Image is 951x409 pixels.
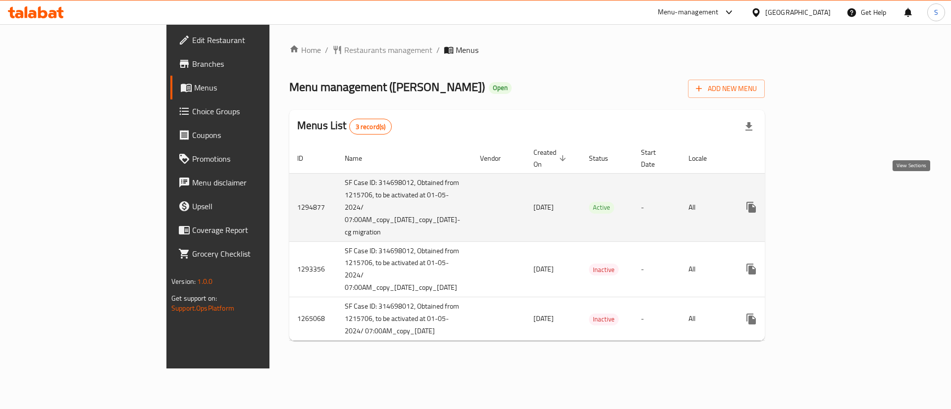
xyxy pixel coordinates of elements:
[337,173,472,241] td: SF Case ID: 314698012, Obtained from 1215706, to be activated at 01-05-2024/ 07:00AM_copy_[DATE]_...
[489,84,512,92] span: Open
[170,76,325,99] a: Menus
[170,171,325,194] a: Menu disclaimer
[589,152,621,164] span: Status
[688,80,765,98] button: Add New Menu
[192,224,317,236] span: Coverage Report
[740,257,763,281] button: more
[533,201,554,214] span: [DATE]
[533,312,554,325] span: [DATE]
[289,76,485,98] span: Menu management ( [PERSON_NAME] )
[763,257,787,281] button: Change Status
[633,241,681,297] td: -
[740,195,763,219] button: more
[170,147,325,171] a: Promotions
[192,153,317,165] span: Promotions
[589,202,614,213] span: Active
[589,314,619,325] div: Inactive
[633,297,681,341] td: -
[289,44,765,56] nav: breadcrumb
[732,143,843,174] th: Actions
[297,118,392,135] h2: Menus List
[170,52,325,76] a: Branches
[456,44,478,56] span: Menus
[533,146,569,170] span: Created On
[765,7,831,18] div: [GEOGRAPHIC_DATA]
[489,82,512,94] div: Open
[170,123,325,147] a: Coupons
[688,152,720,164] span: Locale
[194,82,317,93] span: Menus
[297,152,316,164] span: ID
[934,7,938,18] span: S
[740,307,763,331] button: more
[436,44,440,56] li: /
[480,152,514,164] span: Vendor
[192,129,317,141] span: Coupons
[192,200,317,212] span: Upsell
[171,302,234,315] a: Support.OpsPlatform
[737,115,761,138] div: Export file
[192,105,317,117] span: Choice Groups
[170,218,325,242] a: Coverage Report
[589,264,619,275] span: Inactive
[337,297,472,341] td: SF Case ID: 314698012, Obtained from 1215706, to be activated at 01-05-2024/ 07:00AM_copy_[DATE]
[337,241,472,297] td: SF Case ID: 314698012, Obtained from 1215706, to be activated at 01-05-2024/ 07:00AM_copy_[DATE]_...
[681,297,732,341] td: All
[345,152,375,164] span: Name
[633,173,681,241] td: -
[197,275,212,288] span: 1.0.0
[763,307,787,331] button: Change Status
[170,99,325,123] a: Choice Groups
[641,146,669,170] span: Start Date
[332,44,432,56] a: Restaurants management
[589,314,619,325] span: Inactive
[325,44,328,56] li: /
[658,6,719,18] div: Menu-management
[533,263,554,275] span: [DATE]
[589,202,614,214] div: Active
[192,177,317,188] span: Menu disclaimer
[171,275,196,288] span: Version:
[192,58,317,70] span: Branches
[289,143,843,341] table: enhanced table
[192,34,317,46] span: Edit Restaurant
[170,194,325,218] a: Upsell
[681,173,732,241] td: All
[192,248,317,260] span: Grocery Checklist
[696,83,757,95] span: Add New Menu
[763,195,787,219] button: Change Status
[681,241,732,297] td: All
[344,44,432,56] span: Restaurants management
[170,242,325,266] a: Grocery Checklist
[171,292,217,305] span: Get support on:
[350,122,392,132] span: 3 record(s)
[170,28,325,52] a: Edit Restaurant
[349,119,392,135] div: Total records count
